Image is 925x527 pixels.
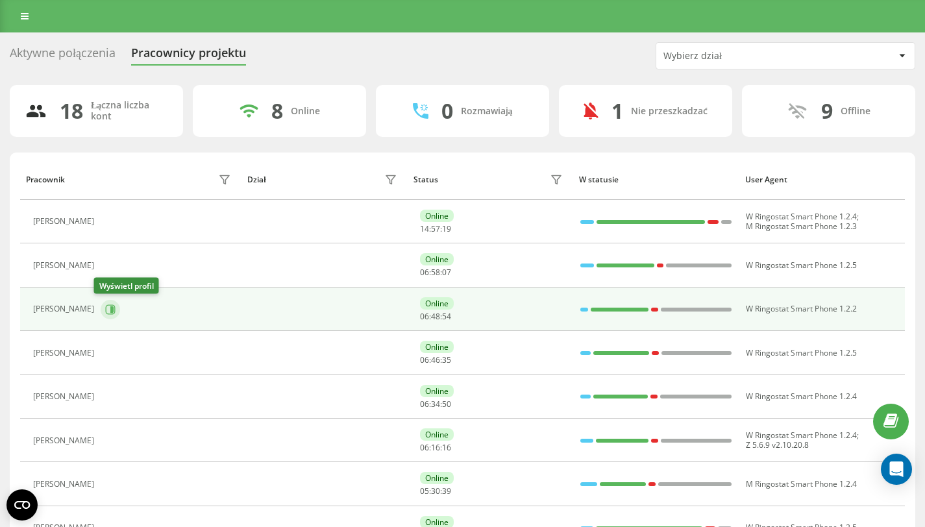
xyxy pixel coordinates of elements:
div: : : [420,487,451,496]
div: 0 [441,99,453,123]
div: Dział [247,175,265,184]
div: Łączna liczba kont [91,100,167,122]
div: : : [420,312,451,321]
span: 48 [431,311,440,322]
div: : : [420,268,451,277]
div: Online [420,210,454,222]
div: [PERSON_NAME] [33,480,97,489]
span: 16 [442,442,451,453]
span: 05 [420,485,429,496]
span: W Ringostat Smart Phone 1.2.4 [746,430,857,441]
span: 16 [431,442,440,453]
span: 57 [431,223,440,234]
div: Offline [841,106,870,117]
div: Status [413,175,438,184]
span: 06 [420,398,429,410]
div: Online [420,385,454,397]
div: [PERSON_NAME] [33,436,97,445]
div: Online [291,106,320,117]
span: W Ringostat Smart Phone 1.2.5 [746,347,857,358]
div: User Agent [745,175,899,184]
span: W Ringostat Smart Phone 1.2.2 [746,303,857,314]
div: : : [420,225,451,234]
span: 19 [442,223,451,234]
div: Nie przeszkadzać [631,106,708,117]
span: Z 5.6.9 v2.10.20.8 [746,439,809,450]
div: Wyświetl profil [94,278,159,294]
span: M Ringostat Smart Phone 1.2.3 [746,221,857,232]
span: W Ringostat Smart Phone 1.2.4 [746,211,857,222]
div: 8 [271,99,283,123]
div: : : [420,400,451,409]
div: 18 [60,99,83,123]
span: 39 [442,485,451,496]
div: Open Intercom Messenger [881,454,912,485]
div: 9 [821,99,833,123]
span: M Ringostat Smart Phone 1.2.4 [746,478,857,489]
div: Wybierz dział [663,51,819,62]
span: 14 [420,223,429,234]
div: [PERSON_NAME] [33,261,97,270]
span: 54 [442,311,451,322]
div: Online [420,472,454,484]
span: 30 [431,485,440,496]
button: Open CMP widget [6,489,38,521]
span: 58 [431,267,440,278]
span: 35 [442,354,451,365]
div: W statusie [579,175,733,184]
div: Rozmawiają [461,106,513,117]
span: 06 [420,442,429,453]
div: Pracownicy projektu [131,46,246,66]
span: W Ringostat Smart Phone 1.2.5 [746,260,857,271]
div: Online [420,253,454,265]
div: Online [420,428,454,441]
span: 06 [420,354,429,365]
span: 50 [442,398,451,410]
span: 06 [420,267,429,278]
div: : : [420,443,451,452]
span: 46 [431,354,440,365]
div: Aktywne połączenia [10,46,116,66]
div: [PERSON_NAME] [33,217,97,226]
span: 07 [442,267,451,278]
div: [PERSON_NAME] [33,392,97,401]
div: Online [420,341,454,353]
div: [PERSON_NAME] [33,304,97,313]
span: 06 [420,311,429,322]
span: W Ringostat Smart Phone 1.2.4 [746,391,857,402]
div: Pracownik [26,175,65,184]
div: 1 [611,99,623,123]
span: 34 [431,398,440,410]
div: [PERSON_NAME] [33,349,97,358]
div: Online [420,297,454,310]
div: : : [420,356,451,365]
